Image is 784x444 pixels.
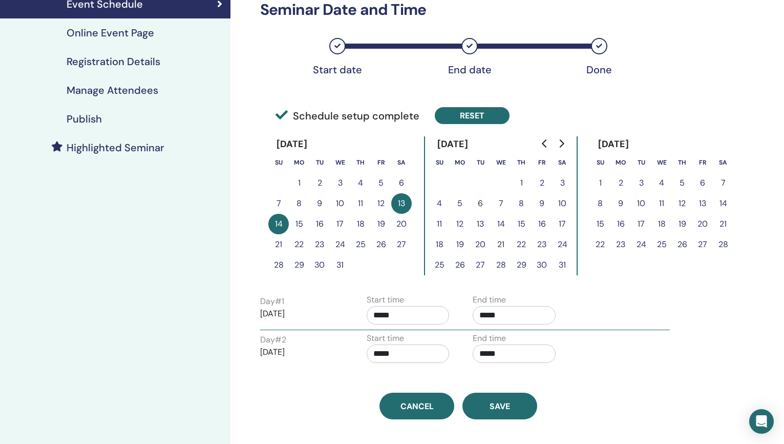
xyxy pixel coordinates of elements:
button: 14 [268,214,289,234]
button: 25 [651,234,672,255]
button: 18 [350,214,371,234]
button: 4 [651,173,672,193]
button: 26 [371,234,391,255]
th: Sunday [268,152,289,173]
button: 14 [713,193,733,214]
button: 13 [391,193,412,214]
th: Saturday [713,152,733,173]
button: 28 [713,234,733,255]
button: 17 [631,214,651,234]
button: 30 [532,255,552,275]
h4: Registration Details [67,55,160,68]
th: Thursday [350,152,371,173]
button: 5 [672,173,692,193]
button: 1 [289,173,309,193]
h4: Manage Attendees [67,84,158,96]
button: Go to next month [553,133,569,154]
h4: Online Event Page [67,27,154,39]
th: Saturday [552,152,573,173]
button: 20 [470,234,491,255]
button: 26 [672,234,692,255]
button: 17 [330,214,350,234]
button: 21 [491,234,511,255]
button: 12 [371,193,391,214]
button: 22 [511,234,532,255]
button: 10 [330,193,350,214]
th: Sunday [429,152,450,173]
button: 2 [610,173,631,193]
button: 27 [391,234,412,255]
a: Cancel [379,393,454,419]
button: 24 [552,234,573,255]
button: 10 [552,193,573,214]
button: 8 [590,193,610,214]
th: Monday [289,152,309,173]
button: 9 [309,193,330,214]
th: Wednesday [491,152,511,173]
h4: Highlighted Seminar [67,142,164,154]
button: 20 [692,214,713,234]
th: Wednesday [651,152,672,173]
button: 25 [429,255,450,275]
button: 3 [330,173,350,193]
button: 15 [590,214,610,234]
button: 10 [631,193,651,214]
button: 2 [309,173,330,193]
button: 26 [450,255,470,275]
div: Open Intercom Messenger [749,409,774,434]
label: Day # 1 [260,295,284,308]
p: [DATE] [260,346,343,358]
div: Start date [312,64,363,76]
button: 6 [692,173,713,193]
button: 4 [429,193,450,214]
button: 29 [511,255,532,275]
button: 31 [330,255,350,275]
div: [DATE] [590,136,638,152]
button: 21 [713,214,733,234]
button: 22 [590,234,610,255]
button: 27 [470,255,491,275]
button: 14 [491,214,511,234]
th: Wednesday [330,152,350,173]
button: Reset [435,107,510,124]
button: 9 [532,193,552,214]
th: Friday [692,152,713,173]
th: Tuesday [631,152,651,173]
button: 15 [511,214,532,234]
th: Thursday [511,152,532,173]
th: Monday [450,152,470,173]
button: 13 [470,214,491,234]
button: 20 [391,214,412,234]
button: 12 [450,214,470,234]
button: 3 [552,173,573,193]
button: 23 [309,234,330,255]
button: 28 [491,255,511,275]
p: [DATE] [260,308,343,320]
button: 7 [491,193,511,214]
button: 25 [350,234,371,255]
h3: Seminar Date and Time [254,1,663,19]
th: Saturday [391,152,412,173]
button: 18 [651,214,672,234]
button: Go to previous month [537,133,553,154]
button: 1 [590,173,610,193]
button: 19 [450,234,470,255]
button: 11 [429,214,450,234]
th: Tuesday [470,152,491,173]
div: [DATE] [429,136,477,152]
label: End time [473,332,506,345]
button: 7 [268,193,289,214]
button: 6 [391,173,412,193]
th: Thursday [672,152,692,173]
button: 27 [692,234,713,255]
button: 13 [692,193,713,214]
button: 24 [631,234,651,255]
button: 16 [610,214,631,234]
button: 19 [672,214,692,234]
button: 8 [511,193,532,214]
button: 3 [631,173,651,193]
button: 5 [371,173,391,193]
button: 22 [289,234,309,255]
button: 8 [289,193,309,214]
button: 23 [532,234,552,255]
